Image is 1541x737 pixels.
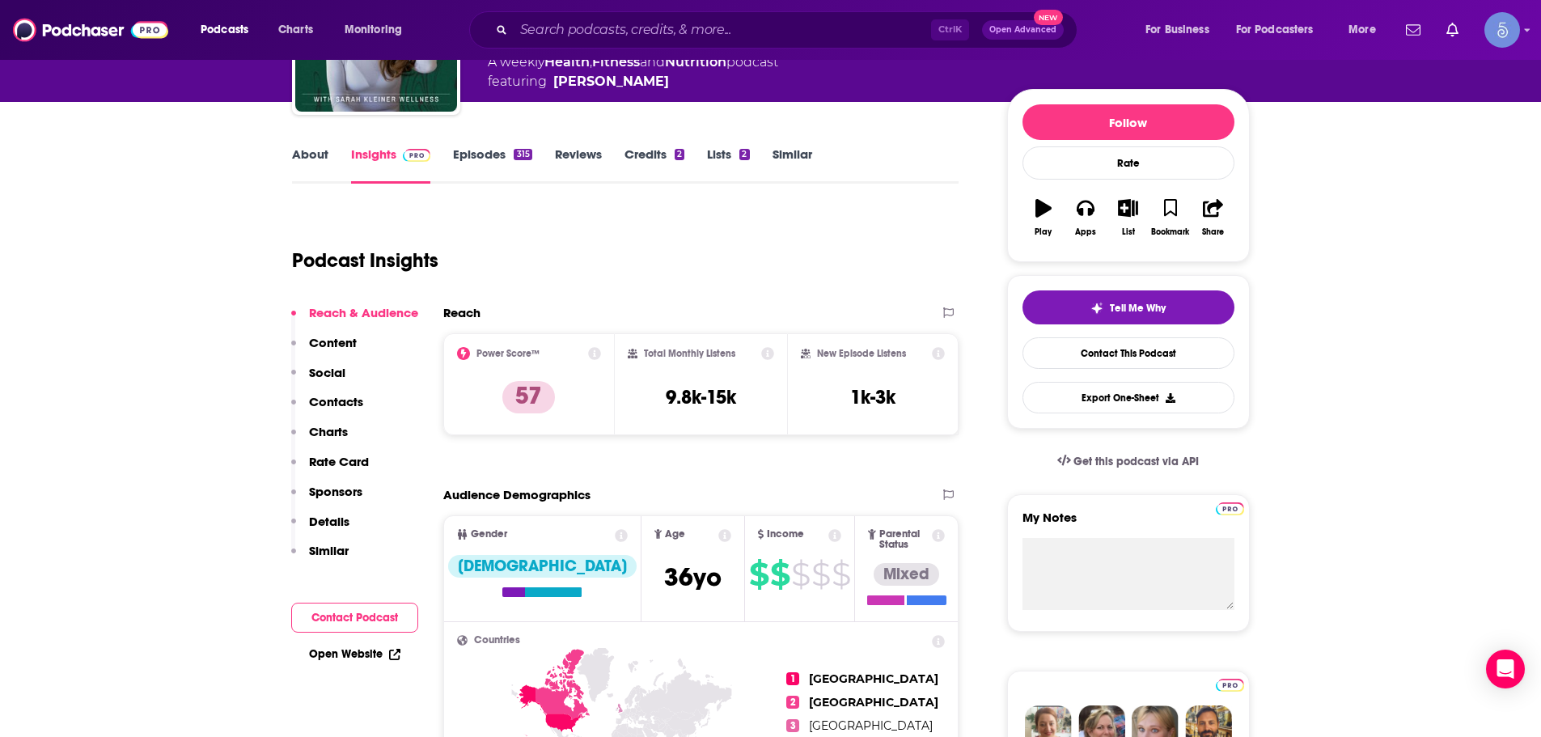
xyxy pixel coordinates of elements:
[1110,302,1166,315] span: Tell Me Why
[1022,104,1234,140] button: Follow
[1034,10,1063,25] span: New
[850,385,895,409] h3: 1k-3k
[514,17,931,43] input: Search podcasts, credits, & more...
[443,487,591,502] h2: Audience Demographics
[811,561,830,587] span: $
[333,17,423,43] button: open menu
[666,385,736,409] h3: 9.8k-15k
[664,561,722,593] span: 36 yo
[488,72,778,91] span: featuring
[592,54,640,70] a: Fitness
[665,529,685,540] span: Age
[309,365,345,380] p: Social
[514,149,531,160] div: 315
[189,17,269,43] button: open menu
[1216,676,1244,692] a: Pro website
[879,529,929,550] span: Parental Status
[1399,16,1427,44] a: Show notifications dropdown
[471,529,507,540] span: Gender
[707,146,749,184] a: Lists2
[291,394,363,424] button: Contacts
[555,146,602,184] a: Reviews
[640,54,665,70] span: and
[809,695,938,709] span: [GEOGRAPHIC_DATA]
[791,561,810,587] span: $
[1073,455,1199,468] span: Get this podcast via API
[553,72,669,91] a: Sarah Kleiner
[474,635,520,646] span: Countries
[931,19,969,40] span: Ctrl K
[291,335,357,365] button: Content
[403,149,431,162] img: Podchaser Pro
[770,561,790,587] span: $
[291,484,362,514] button: Sponsors
[1149,188,1192,247] button: Bookmark
[1216,679,1244,692] img: Podchaser Pro
[1348,19,1376,41] span: More
[476,348,540,359] h2: Power Score™
[665,54,726,70] a: Nutrition
[278,19,313,41] span: Charts
[809,718,933,733] span: [GEOGRAPHIC_DATA]
[292,146,328,184] a: About
[291,424,348,454] button: Charts
[1226,17,1337,43] button: open menu
[448,555,637,578] div: [DEMOGRAPHIC_DATA]
[773,146,812,184] a: Similar
[832,561,850,587] span: $
[291,543,349,573] button: Similar
[1134,17,1230,43] button: open menu
[1022,290,1234,324] button: tell me why sparkleTell Me Why
[1145,19,1209,41] span: For Business
[1216,500,1244,515] a: Pro website
[292,248,438,273] h1: Podcast Insights
[786,719,799,732] span: 3
[809,671,938,686] span: [GEOGRAPHIC_DATA]
[749,561,768,587] span: $
[874,563,939,586] div: Mixed
[291,305,418,335] button: Reach & Audience
[488,53,778,91] div: A weekly podcast
[1022,337,1234,369] a: Contact This Podcast
[1486,650,1525,688] div: Open Intercom Messenger
[345,19,402,41] span: Monitoring
[309,543,349,558] p: Similar
[1484,12,1520,48] span: Logged in as Spiral5-G1
[817,348,906,359] h2: New Episode Listens
[309,394,363,409] p: Contacts
[1022,188,1065,247] button: Play
[309,484,362,499] p: Sponsors
[309,424,348,439] p: Charts
[309,335,357,350] p: Content
[675,149,684,160] div: 2
[309,305,418,320] p: Reach & Audience
[291,603,418,633] button: Contact Podcast
[485,11,1093,49] div: Search podcasts, credits, & more...
[590,54,592,70] span: ,
[268,17,323,43] a: Charts
[644,348,735,359] h2: Total Monthly Listens
[1236,19,1314,41] span: For Podcasters
[982,20,1064,40] button: Open AdvancedNew
[1484,12,1520,48] img: User Profile
[786,672,799,685] span: 1
[739,149,749,160] div: 2
[1216,502,1244,515] img: Podchaser Pro
[989,26,1056,34] span: Open Advanced
[309,514,349,529] p: Details
[1107,188,1149,247] button: List
[767,529,804,540] span: Income
[544,54,590,70] a: Health
[1202,227,1224,237] div: Share
[1044,442,1213,481] a: Get this podcast via API
[502,381,555,413] p: 57
[1022,382,1234,413] button: Export One-Sheet
[1022,510,1234,538] label: My Notes
[13,15,168,45] img: Podchaser - Follow, Share and Rate Podcasts
[1065,188,1107,247] button: Apps
[624,146,684,184] a: Credits2
[1440,16,1465,44] a: Show notifications dropdown
[1022,146,1234,180] div: Rate
[1035,227,1052,237] div: Play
